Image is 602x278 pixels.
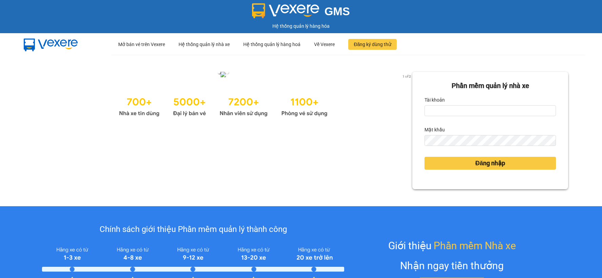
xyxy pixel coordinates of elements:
[424,81,556,91] div: Phần mềm quản lý nhà xe
[218,71,221,74] li: slide item 1
[118,34,165,55] div: Mở bán vé trên Vexere
[119,93,328,119] img: Statistics.png
[314,34,335,55] div: Về Vexere
[348,39,397,50] button: Đăng ký dùng thử
[2,22,600,30] div: Hệ thống quản lý hàng hóa
[243,34,300,55] div: Hệ thống quản lý hàng hoá
[434,238,516,254] span: Phần mềm Nhà xe
[403,72,412,79] button: next slide / item
[325,5,350,18] span: GMS
[42,223,344,236] div: Chính sách giới thiệu Phần mềm quản lý thành công
[354,41,391,48] span: Đăng ký dùng thử
[424,94,445,105] label: Tài khoản
[34,72,43,79] button: previous slide / item
[226,71,229,74] li: slide item 2
[179,34,230,55] div: Hệ thống quản lý nhà xe
[424,135,556,146] input: Mật khẩu
[252,3,319,18] img: logo 2
[400,258,504,274] div: Nhận ngay tiền thưởng
[475,158,505,168] span: Đăng nhập
[400,72,412,81] p: 1 of 2
[424,157,556,170] button: Đăng nhập
[17,33,85,56] img: mbUUG5Q.png
[252,10,350,16] a: GMS
[388,238,516,254] div: Giới thiệu
[424,124,445,135] label: Mật khẩu
[424,105,556,116] input: Tài khoản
